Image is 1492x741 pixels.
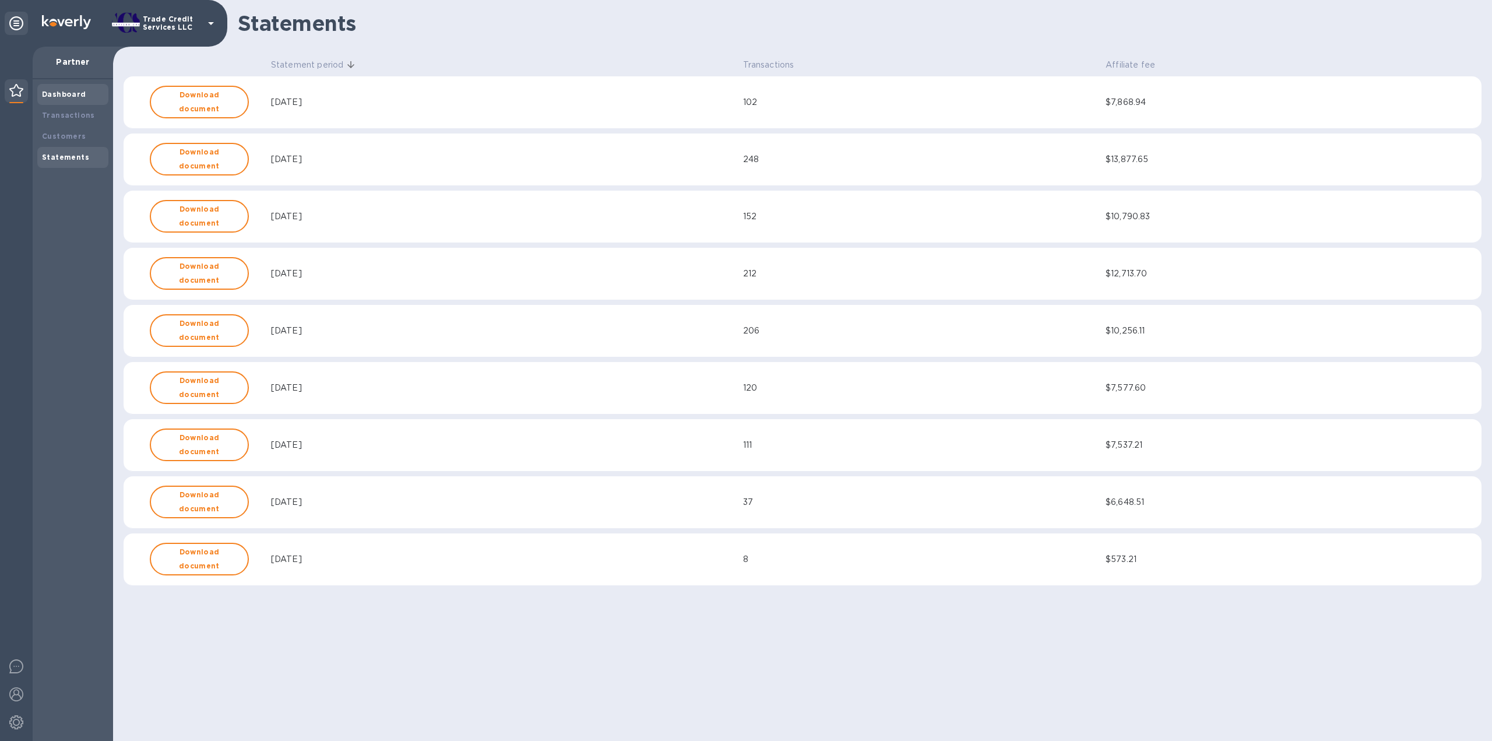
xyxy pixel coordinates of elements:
button: Download document [150,543,249,575]
button: Download document [150,200,249,233]
div: 248 [743,153,1102,166]
b: Download document [160,88,238,116]
span: Transactions [743,58,794,72]
img: Logo [42,15,91,29]
div: $10,790.83 [1106,210,1455,223]
button: Download document [150,143,249,175]
div: 37 [743,496,1102,508]
div: $573.21 [1106,553,1455,566]
div: [DATE] [271,382,738,394]
div: 212 [743,268,1102,280]
div: $12,713.70 [1106,268,1455,280]
b: Download document [160,202,238,230]
b: Statements [42,153,89,161]
div: $7,577.60 [1106,382,1455,394]
div: [DATE] [271,96,738,108]
button: Download document [150,486,249,518]
div: [DATE] [271,496,738,508]
b: Dashboard [42,90,86,99]
div: [DATE] [271,210,738,223]
b: Download document [160,259,238,287]
b: Download document [160,317,238,345]
span: Statement period [271,58,358,72]
div: Unpin categories [5,12,28,35]
p: Partner [42,56,104,68]
div: $10,256.11 [1106,325,1455,337]
b: Download document [160,431,238,459]
span: Transactions [743,58,810,72]
button: Download document [150,314,249,347]
div: 102 [743,96,1102,108]
div: [DATE] [271,153,738,166]
div: [DATE] [271,439,738,451]
div: [DATE] [271,325,738,337]
b: Download document [160,488,238,516]
div: $13,877.65 [1106,153,1455,166]
div: [DATE] [271,553,738,566]
div: $6,648.51 [1106,496,1455,508]
div: 8 [743,553,1102,566]
h1: Statements [238,11,1473,36]
b: Download document [160,374,238,402]
b: Download document [160,545,238,573]
button: Download document [150,371,249,404]
b: Download document [160,145,238,173]
button: Download document [150,257,249,290]
button: Download document [150,429,249,461]
div: $7,537.21 [1106,439,1455,451]
div: [DATE] [271,268,738,280]
div: 120 [743,382,1102,394]
button: Download document [150,86,249,118]
div: 152 [743,210,1102,223]
div: $7,868.94 [1106,96,1455,108]
div: 206 [743,325,1102,337]
span: Affiliate fee [1106,58,1170,72]
b: Customers [42,132,86,141]
p: Trade Credit Services LLC [143,15,201,31]
span: Affiliate fee [1106,58,1155,72]
b: Transactions [42,111,95,120]
span: Statement period [271,58,343,72]
div: 111 [743,439,1102,451]
img: Partner [9,84,23,97]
